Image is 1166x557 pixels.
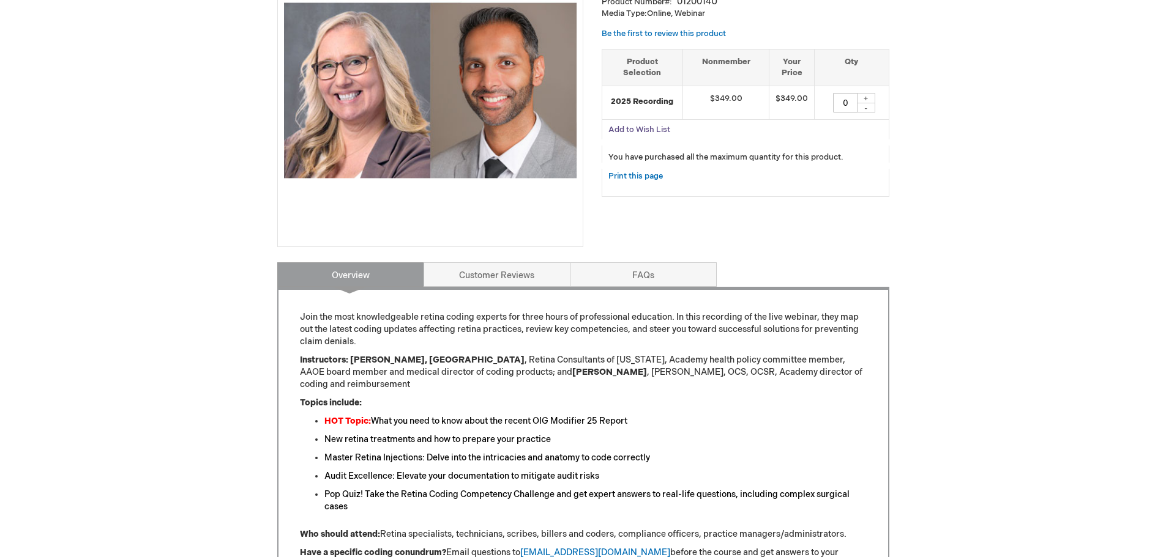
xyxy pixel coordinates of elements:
th: Qty [815,49,889,86]
p: , Retina Consultants of [US_STATE], Academy health policy committee member, AAOE board member and... [300,354,867,391]
strong: 2025 Recording [608,96,677,108]
a: Customer Reviews [424,262,570,287]
p: Online, Webinar [602,8,889,20]
strong: [PERSON_NAME] [572,367,647,377]
strong: Topics include: [300,397,362,408]
strong: Who should attend: [300,529,380,539]
a: Overview [277,262,424,287]
a: Add to Wish List [608,124,670,135]
div: + [857,93,875,103]
div: - [857,103,875,113]
th: Nonmember [683,49,769,86]
span: Add to Wish List [608,125,670,135]
input: Qty [833,93,858,113]
font: Pop Quiz! Take the Retina Coding Competency Challenge and get expert answers to real-life questio... [324,489,850,512]
strong: HOT Topic: [324,416,371,426]
p: Retina specialists, technicians, scribes, billers and coders, compliance officers, practice manag... [300,528,867,540]
th: Your Price [769,49,815,86]
font: New retina treatments and how to prepare your practice [324,434,551,444]
font: Master Retina Injections: Delve into the intricacies and anatomy to code correctly [324,452,650,463]
a: FAQs [570,262,717,287]
strong: Media Type: [602,9,647,18]
font: Audit Excellence: Elevate your documentation to mitigate audit risks [324,471,599,481]
a: Be the first to review this product [602,29,726,39]
td: $349.00 [683,86,769,119]
strong: Instructors: [PERSON_NAME], [GEOGRAPHIC_DATA] [300,355,525,365]
font: What you need to know about the recent OIG Modifier 25 Report [371,416,627,426]
p: You have purchased all the maximum quantity for this product. [608,152,883,163]
p: Join the most knowledgeable retina coding experts for three hours of professional education. In t... [300,311,867,348]
a: Print this page [608,169,663,184]
td: $349.00 [769,86,815,119]
th: Product Selection [602,49,683,86]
